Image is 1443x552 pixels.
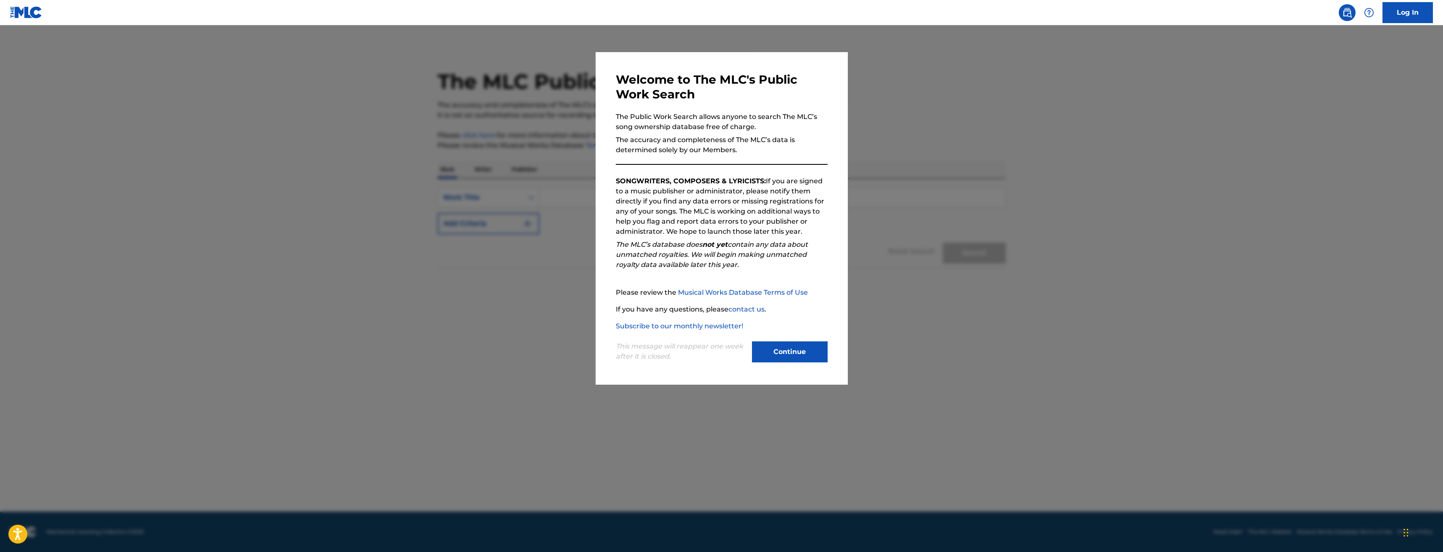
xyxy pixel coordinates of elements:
strong: SONGWRITERS, COMPOSERS & LYRICISTS: [616,177,766,185]
a: Musical Works Database Terms of Use [678,288,808,296]
p: If you have any questions, please . [616,304,828,314]
div: Help [1361,4,1377,21]
p: The accuracy and completeness of The MLC’s data is determined solely by our Members. [616,135,828,155]
em: The MLC’s database does contain any data about unmatched royalties. We will begin making unmatche... [616,240,808,269]
p: This message will reappear one week after it is closed. [616,341,747,362]
img: MLC Logo [10,6,42,18]
p: The Public Work Search allows anyone to search The MLC’s song ownership database free of charge. [616,112,828,132]
button: Continue [752,341,828,362]
p: If you are signed to a music publisher or administrator, please notify them directly if you find ... [616,176,828,237]
p: Please review the [616,288,828,298]
iframe: Chat Widget [1401,512,1443,552]
a: Public Search [1339,4,1356,21]
h3: Welcome to The MLC's Public Work Search [616,72,828,102]
img: help [1364,8,1374,18]
strong: not yet [702,240,728,248]
div: Drag [1403,520,1409,545]
a: Log In [1382,2,1433,23]
img: search [1342,8,1352,18]
a: contact us [728,305,765,313]
a: Subscribe to our monthly newsletter! [616,322,743,330]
